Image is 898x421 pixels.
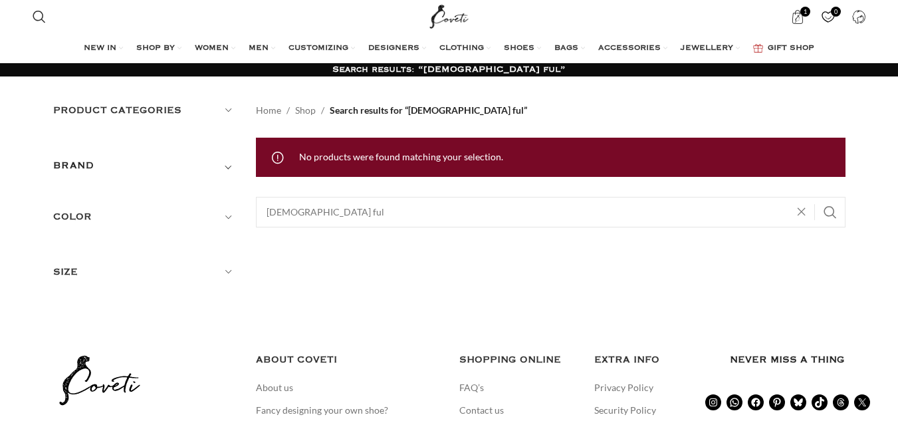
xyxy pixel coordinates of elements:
[439,43,484,54] span: CLOTHING
[753,44,763,53] img: GiftBag
[594,404,657,417] a: Security Policy
[256,381,294,394] a: About us
[427,10,471,21] a: Site logo
[681,43,733,54] span: JEWELLERY
[256,103,527,118] nav: Breadcrumb
[256,197,845,227] input: Search
[256,404,390,417] a: Fancy designing your own shoe?
[459,404,505,417] a: Contact us
[53,158,237,182] div: Toggle filter
[136,35,181,62] a: SHOP BY
[554,43,578,54] span: BAGS
[730,352,845,367] h3: Never miss a thing
[53,103,237,118] h5: Product categories
[256,138,845,176] div: No products were found matching your selection.
[831,7,841,17] span: 0
[256,352,439,367] h5: ABOUT COVETI
[249,43,269,54] span: MEN
[295,103,316,118] a: Shop
[330,103,527,118] span: Search results for “[DEMOGRAPHIC_DATA] ful”
[800,7,810,17] span: 1
[681,35,740,62] a: JEWELLERY
[195,35,235,62] a: WOMEN
[53,158,94,173] h5: BRAND
[814,3,842,30] a: 0
[288,35,355,62] a: CUSTOMIZING
[84,43,116,54] span: NEW IN
[26,3,53,30] a: Search
[459,381,485,394] a: FAQ’s
[136,43,175,54] span: SHOP BY
[84,35,123,62] a: NEW IN
[753,35,814,62] a: GIFT SHOP
[53,265,237,279] h5: Size
[368,35,426,62] a: DESIGNERS
[368,43,419,54] span: DESIGNERS
[814,3,842,30] div: My Wishlist
[439,35,491,62] a: CLOTHING
[594,381,655,394] a: Privacy Policy
[504,35,541,62] a: SHOES
[26,35,872,62] div: Main navigation
[598,35,667,62] a: ACCESSORIES
[332,64,566,76] h1: Search results: “[DEMOGRAPHIC_DATA] ful”
[504,43,534,54] span: SHOES
[195,43,229,54] span: WOMEN
[784,3,811,30] a: 1
[459,352,575,367] h5: SHOPPING ONLINE
[53,352,146,408] img: coveti-black-logo_ueqiqk.png
[288,43,348,54] span: CUSTOMIZING
[594,352,710,367] h5: EXTRA INFO
[768,43,814,54] span: GIFT SHOP
[256,103,281,118] a: Home
[53,210,237,224] h5: Color
[554,35,585,62] a: BAGS
[598,43,661,54] span: ACCESSORIES
[249,35,275,62] a: MEN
